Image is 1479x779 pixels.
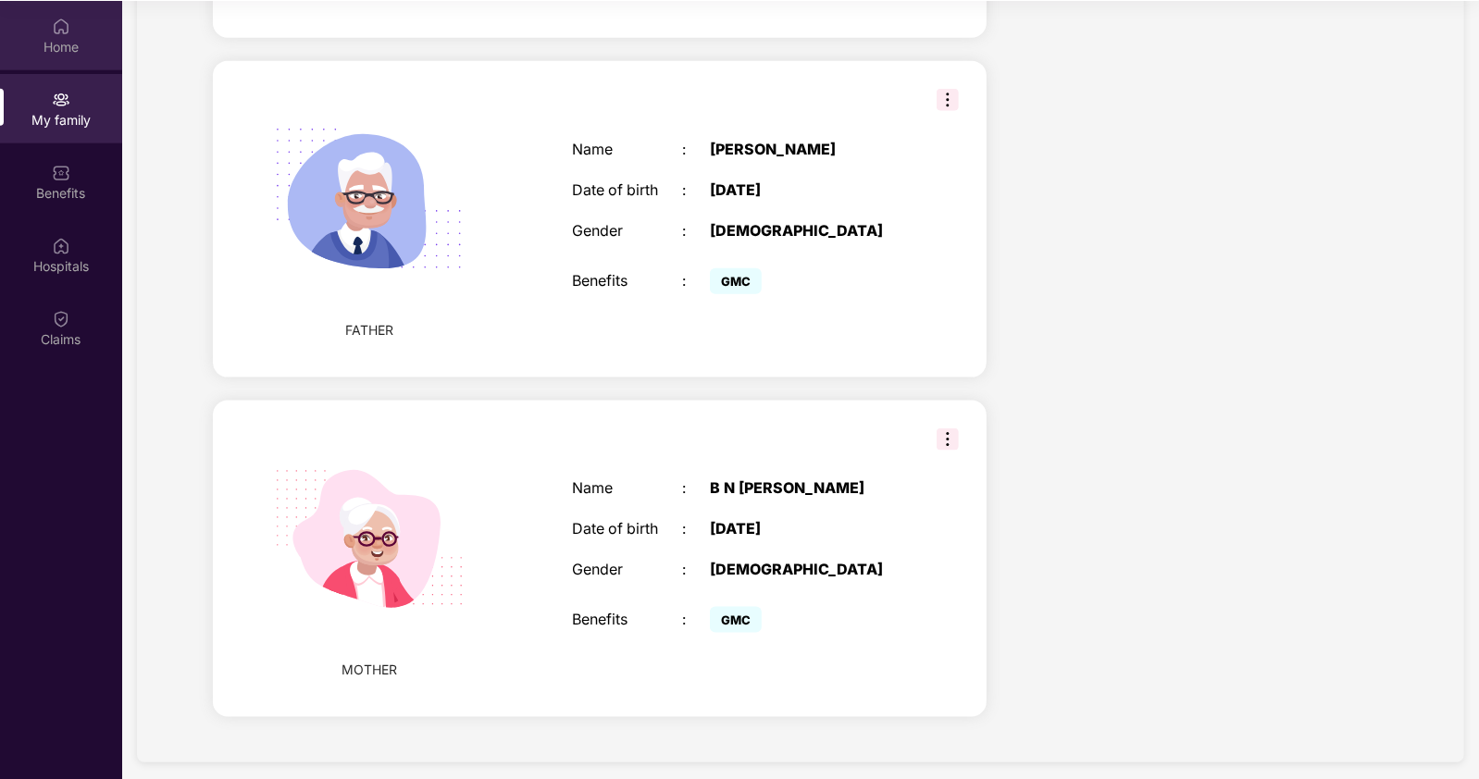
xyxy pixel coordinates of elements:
[683,141,711,158] div: :
[710,181,903,199] div: [DATE]
[683,611,711,628] div: :
[52,237,70,255] img: svg+xml;base64,PHN2ZyBpZD0iSG9zcGl0YWxzIiB4bWxucz0iaHR0cDovL3d3dy53My5vcmcvMjAwMC9zdmciIHdpZHRoPS...
[52,18,70,36] img: svg+xml;base64,PHN2ZyBpZD0iSG9tZSIgeG1sbnM9Imh0dHA6Ly93d3cudzMub3JnLzIwMDAvc3ZnIiB3aWR0aD0iMjAiIG...
[710,222,903,240] div: [DEMOGRAPHIC_DATA]
[52,164,70,182] img: svg+xml;base64,PHN2ZyBpZD0iQmVuZWZpdHMiIHhtbG5zPSJodHRwOi8vd3d3LnczLm9yZy8yMDAwL3N2ZyIgd2lkdGg9Ij...
[572,561,682,578] div: Gender
[249,419,490,660] img: svg+xml;base64,PHN2ZyB4bWxucz0iaHR0cDovL3d3dy53My5vcmcvMjAwMC9zdmciIHdpZHRoPSIyMjQiIGhlaWdodD0iMT...
[683,561,711,578] div: :
[249,80,490,320] img: svg+xml;base64,PHN2ZyB4bWxucz0iaHR0cDovL3d3dy53My5vcmcvMjAwMC9zdmciIHhtbG5zOnhsaW5rPSJodHRwOi8vd3...
[937,428,959,451] img: svg+xml;base64,PHN2ZyB3aWR0aD0iMzIiIGhlaWdodD0iMzIiIHZpZXdCb3g9IjAgMCAzMiAzMiIgZmlsbD0ibm9uZSIgeG...
[683,520,711,538] div: :
[710,607,762,633] span: GMC
[683,181,711,199] div: :
[683,222,711,240] div: :
[572,181,682,199] div: Date of birth
[342,660,397,680] span: MOTHER
[710,561,903,578] div: [DEMOGRAPHIC_DATA]
[52,91,70,109] img: svg+xml;base64,PHN2ZyB3aWR0aD0iMjAiIGhlaWdodD0iMjAiIHZpZXdCb3g9IjAgMCAyMCAyMCIgZmlsbD0ibm9uZSIgeG...
[572,611,682,628] div: Benefits
[710,268,762,294] span: GMC
[572,222,682,240] div: Gender
[345,320,393,340] span: FATHER
[710,520,903,538] div: [DATE]
[572,520,682,538] div: Date of birth
[937,89,959,111] img: svg+xml;base64,PHN2ZyB3aWR0aD0iMzIiIGhlaWdodD0iMzIiIHZpZXdCb3g9IjAgMCAzMiAzMiIgZmlsbD0ibm9uZSIgeG...
[710,141,903,158] div: [PERSON_NAME]
[710,479,903,497] div: B N [PERSON_NAME]
[572,272,682,290] div: Benefits
[572,141,682,158] div: Name
[572,479,682,497] div: Name
[683,479,711,497] div: :
[683,272,711,290] div: :
[52,310,70,328] img: svg+xml;base64,PHN2ZyBpZD0iQ2xhaW0iIHhtbG5zPSJodHRwOi8vd3d3LnczLm9yZy8yMDAwL3N2ZyIgd2lkdGg9IjIwIi...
